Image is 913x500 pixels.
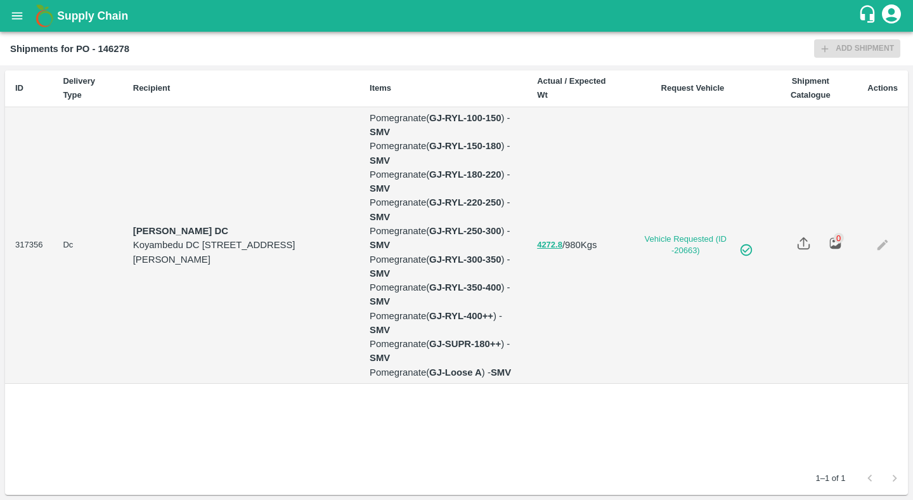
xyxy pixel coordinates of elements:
b: Shipments for PO - 146278 [10,44,129,54]
b: Actual / Expected Wt [537,76,605,100]
strong: SMV [370,127,390,137]
b: GJ-RYL-250-300 [429,226,501,236]
b: GJ-RYL-350-400 [429,282,501,293]
p: / 980 Kgs [537,238,611,253]
a: Vehicle Requested (ID -20663) [632,234,754,257]
b: Request Vehicle [661,83,725,93]
strong: SMV [370,155,390,166]
strong: SMV [370,325,390,335]
strong: SMV [370,353,390,363]
b: GJ-RYL-100-150 [429,113,501,123]
td: 317356 [5,107,53,384]
button: 4272.8 [537,238,562,253]
img: share [797,237,810,250]
b: ID [15,83,23,93]
strong: SMV [491,367,511,378]
div: customer-support [858,4,880,27]
p: Pomegranate ( ) - [370,280,517,309]
strong: [PERSON_NAME] DC [133,226,228,236]
b: GJ-RYL-300-350 [429,254,501,265]
strong: SMV [370,212,390,222]
p: Pomegranate ( ) - [370,337,517,365]
strong: SMV [370,268,390,279]
img: logo [32,3,57,29]
b: GJ-SUPR-180++ [429,339,501,349]
img: preview [829,237,842,250]
p: Pomegranate ( ) - [370,195,517,224]
b: GJ-Loose A [429,367,482,378]
p: Koyambedu DC [STREET_ADDRESS][PERSON_NAME] [133,238,349,266]
b: Delivery Type [63,76,95,100]
b: Actions [867,83,898,93]
p: Pomegranate ( ) - [370,309,517,338]
td: Dc [53,107,122,384]
p: Pomegranate ( ) - [370,224,517,253]
strong: SMV [370,183,390,194]
b: GJ-RYL-180-220 [429,169,501,180]
p: 1–1 of 1 [815,473,845,485]
strong: SMV [370,296,390,306]
b: Items [370,83,391,93]
div: account of current user [880,3,903,29]
b: GJ-RYL-220-250 [429,197,501,207]
b: GJ-RYL-400++ [429,311,493,321]
strong: SMV [370,240,390,250]
p: Pomegranate ( ) - [370,139,517,168]
button: open drawer [3,1,32,30]
a: Supply Chain [57,7,858,25]
b: Supply Chain [57,10,128,22]
p: Pomegranate ( ) - [370,111,517,140]
b: GJ-RYL-150-180 [429,141,501,151]
p: Pomegranate ( ) - [370,365,517,379]
p: Pomegranate ( ) - [370,168,517,196]
div: 0 [834,233,844,243]
b: Recipient [133,83,171,93]
b: Shipment Catalogue [791,76,831,100]
p: Pomegranate ( ) - [370,253,517,281]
